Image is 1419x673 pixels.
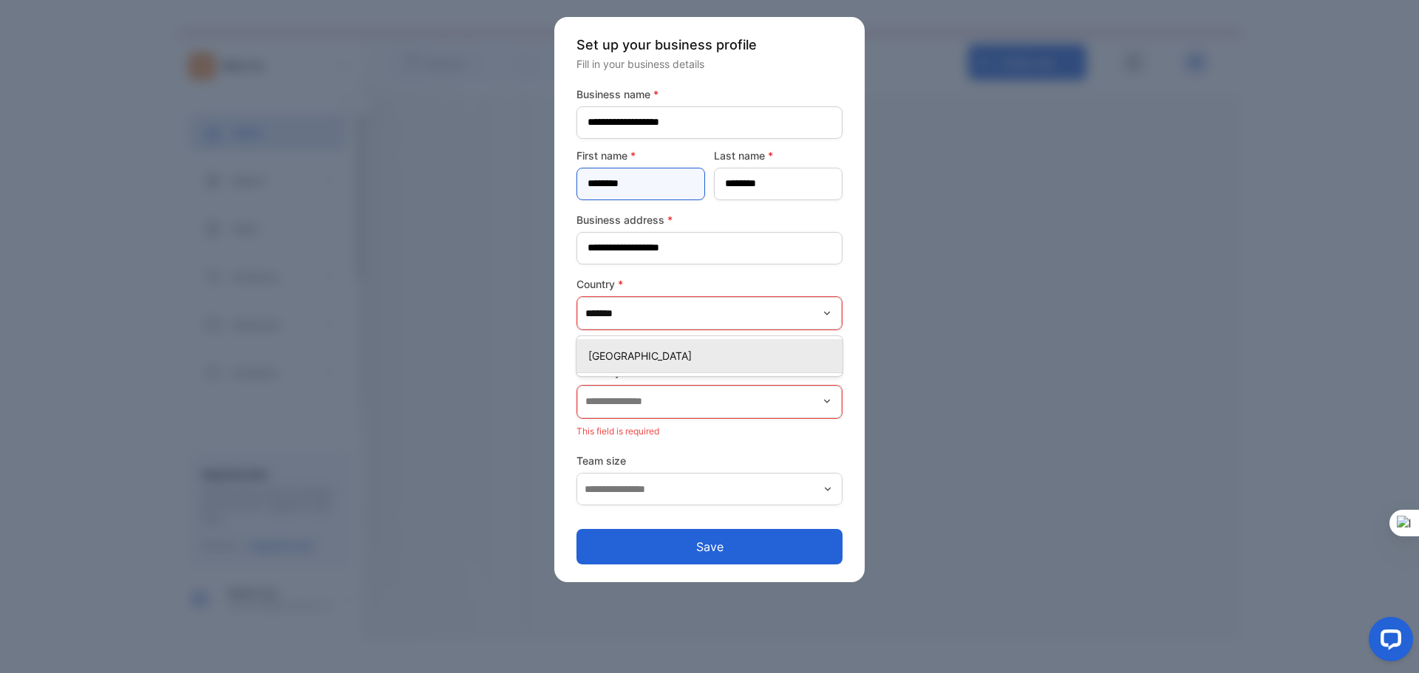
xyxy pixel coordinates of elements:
[576,422,843,441] p: This field is required
[576,276,843,292] label: Country
[1357,611,1419,673] iframe: LiveChat chat widget
[576,333,843,352] p: This field is required
[588,348,837,363] p: [GEOGRAPHIC_DATA]
[576,212,843,228] label: Business address
[576,453,843,468] label: Team size
[714,148,843,163] label: Last name
[576,56,843,72] p: Fill in your business details
[576,86,843,102] label: Business name
[576,529,843,564] button: Save
[576,148,705,163] label: First name
[576,35,843,55] p: Set up your business profile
